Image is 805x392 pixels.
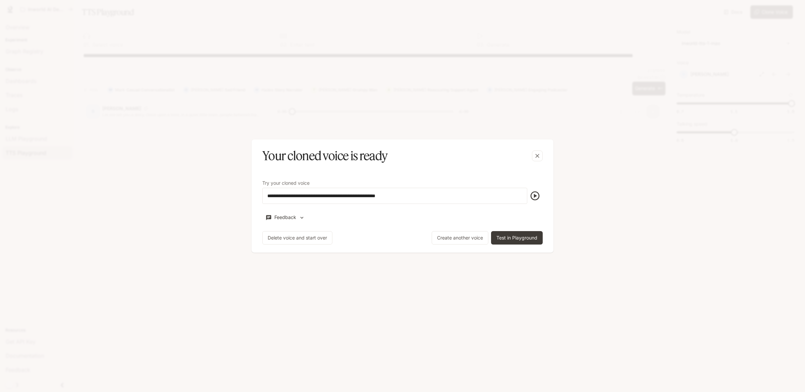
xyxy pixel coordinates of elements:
[491,231,543,245] button: Test in Playground
[262,212,308,223] button: Feedback
[262,231,332,245] button: Delete voice and start over
[262,181,310,185] p: Try your cloned voice
[432,231,488,245] button: Create another voice
[262,147,387,164] h5: Your cloned voice is ready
